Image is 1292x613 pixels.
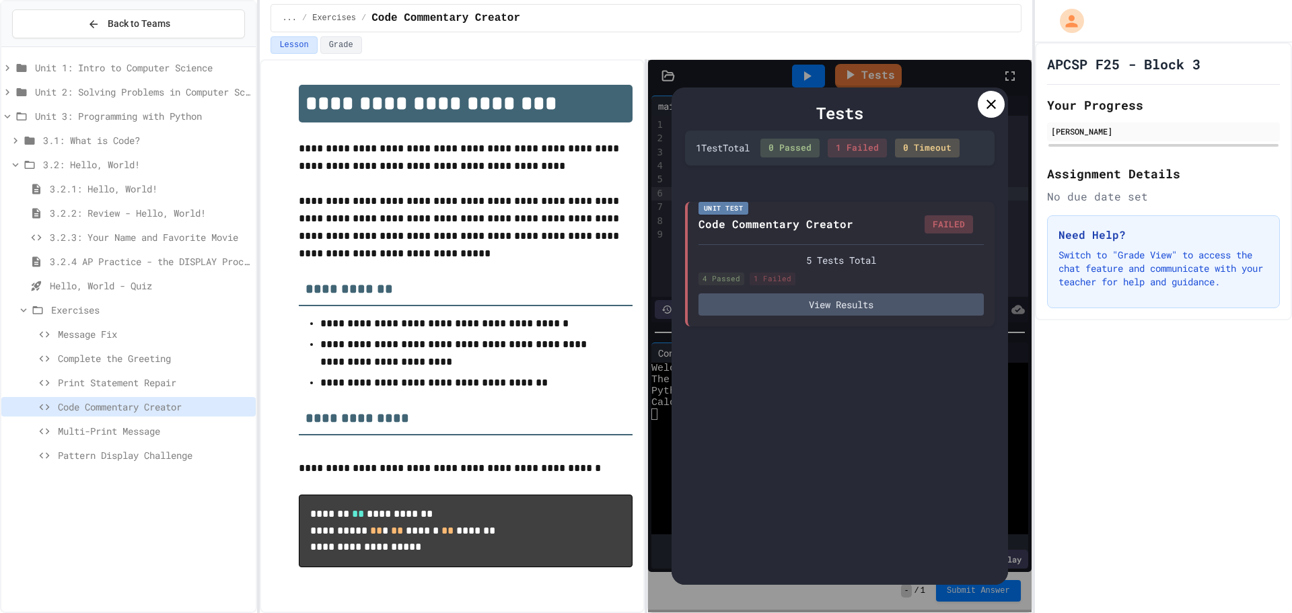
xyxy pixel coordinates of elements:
[1047,188,1280,205] div: No due date set
[760,139,820,157] div: 0 Passed
[58,400,250,414] span: Code Commentary Creator
[35,109,250,123] span: Unit 3: Programming with Python
[35,85,250,99] span: Unit 2: Solving Problems in Computer Science
[685,101,995,125] div: Tests
[925,215,973,234] div: FAILED
[43,157,250,172] span: 3.2: Hello, World!
[51,303,250,317] span: Exercises
[698,253,984,267] div: 5 Tests Total
[12,9,245,38] button: Back to Teams
[50,279,250,293] span: Hello, World - Quiz
[750,273,795,285] div: 1 Failed
[1047,55,1200,73] h1: APCSP F25 - Block 3
[58,424,250,438] span: Multi-Print Message
[1058,227,1268,243] h3: Need Help?
[696,141,750,155] div: 1 Test Total
[371,10,520,26] span: Code Commentary Creator
[1047,164,1280,183] h2: Assignment Details
[58,448,250,462] span: Pattern Display Challenge
[271,36,317,54] button: Lesson
[698,273,744,285] div: 4 Passed
[895,139,960,157] div: 0 Timeout
[698,293,984,316] button: View Results
[50,230,250,244] span: 3.2.3: Your Name and Favorite Movie
[282,13,297,24] span: ...
[108,17,170,31] span: Back to Teams
[828,139,887,157] div: 1 Failed
[50,206,250,220] span: 3.2.2: Review - Hello, World!
[58,327,250,341] span: Message Fix
[50,182,250,196] span: 3.2.1: Hello, World!
[302,13,307,24] span: /
[58,375,250,390] span: Print Statement Repair
[1051,125,1276,137] div: [PERSON_NAME]
[50,254,250,268] span: 3.2.4 AP Practice - the DISPLAY Procedure
[58,351,250,365] span: Complete the Greeting
[1047,96,1280,114] h2: Your Progress
[312,13,356,24] span: Exercises
[1058,248,1268,289] p: Switch to "Grade View" to access the chat feature and communicate with your teacher for help and ...
[361,13,366,24] span: /
[320,36,362,54] button: Grade
[43,133,250,147] span: 3.1: What is Code?
[1046,5,1087,36] div: My Account
[698,202,749,215] div: Unit Test
[35,61,250,75] span: Unit 1: Intro to Computer Science
[698,216,853,232] div: Code Commentary Creator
